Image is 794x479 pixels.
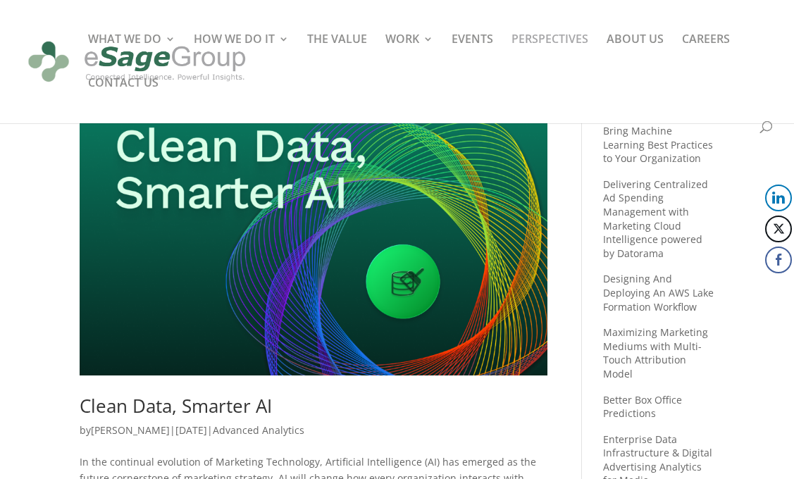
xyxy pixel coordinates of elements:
button: LinkedIn Share [765,185,792,211]
img: Clean Data, Smarter AI [80,97,547,375]
a: Bring Machine Learning Best Practices to Your Organization [603,124,713,165]
a: CONTACT US [88,77,159,121]
a: Delivering Centralized Ad Spending Management with Marketing Cloud Intelligence powered by Datorama [603,178,708,260]
span: [DATE] [175,423,207,437]
a: Designing And Deploying An AWS Lake Formation Workflow [603,272,714,313]
button: Twitter Share [765,216,792,242]
img: eSage Group [24,31,250,93]
a: Advanced Analytics [213,423,304,437]
a: HOW WE DO IT [194,34,289,77]
a: [PERSON_NAME] [91,423,170,437]
a: ABOUT US [607,34,664,77]
a: Clean Data, Smarter AI [80,393,272,418]
a: PERSPECTIVES [511,34,588,77]
a: WORK [385,34,433,77]
a: Maximizing Marketing Mediums with Multi-Touch Attribution Model [603,325,708,380]
a: EVENTS [452,34,493,77]
a: CAREERS [682,34,730,77]
a: WHAT WE DO [88,34,175,77]
a: THE VALUE [307,34,367,77]
button: Facebook Share [765,247,792,273]
a: Better Box Office Predictions [603,393,682,421]
p: by | | [80,422,547,449]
